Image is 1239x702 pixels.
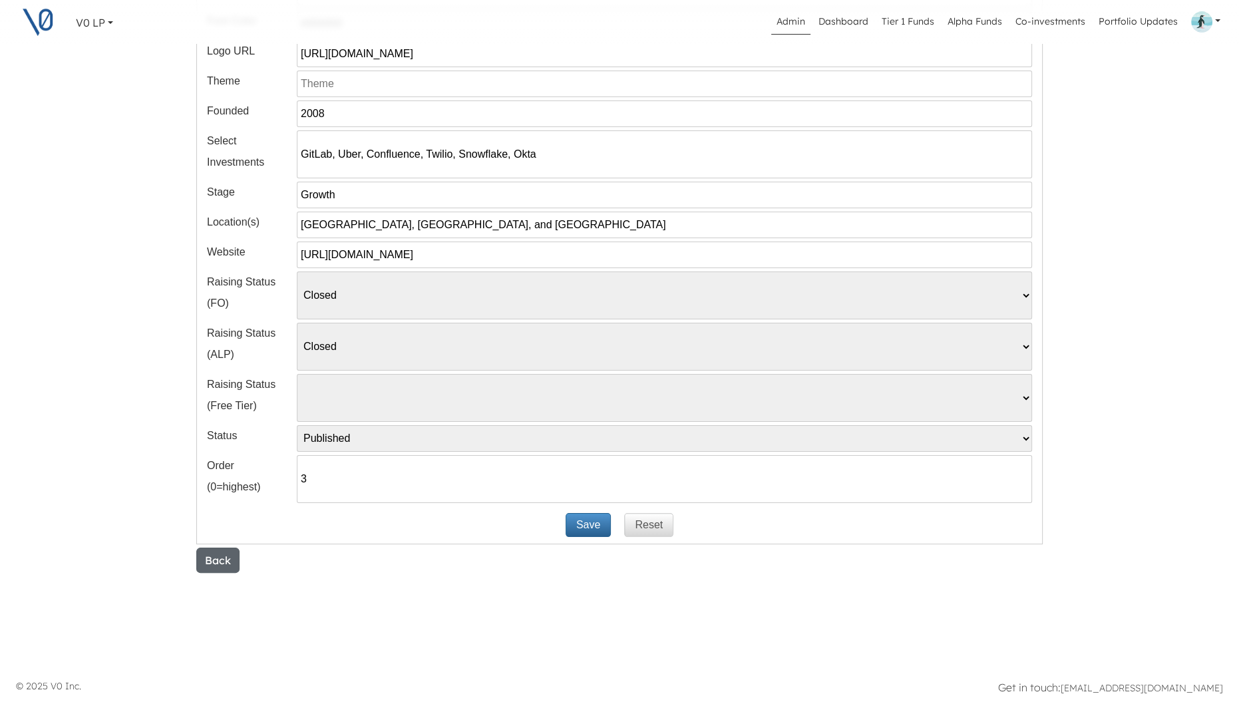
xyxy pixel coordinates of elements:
a: Co-investments [1010,9,1091,35]
a: Portfolio Updates [1093,9,1183,35]
label: Select Investments [207,130,280,173]
a: Alpha Funds [942,9,1007,35]
input: Logo URL [297,41,1032,67]
label: Raising Status (Free Tier) [207,374,280,417]
label: Logo URL [207,41,280,62]
input: Year Founded [297,100,1032,127]
label: Stage [207,182,280,203]
button: Back [196,548,240,573]
span: V0 LP [76,16,105,29]
label: Raising Status (ALP) [207,323,280,365]
input: Select Investments [297,130,1032,178]
label: Location(s) [207,212,280,233]
strong: Get in touch: [998,681,1061,694]
img: V0 logo [21,5,55,39]
a: Admin [771,9,810,35]
button: Save [566,513,611,537]
input: Theme [297,71,1032,97]
a: V0 LP [71,9,118,36]
a: Dashboard [813,9,874,35]
p: © 2025 V0 Inc. [16,679,612,693]
button: Reset [624,513,673,537]
label: Status [207,425,280,446]
label: Order (0=highest) [207,455,280,498]
img: Profile [1191,11,1212,33]
label: Founded [207,100,280,122]
a: Tier 1 Funds [876,9,940,35]
label: Theme [207,71,280,92]
label: Website [207,242,280,263]
label: Raising Status (FO) [207,271,280,314]
a: [EMAIL_ADDRESS][DOMAIN_NAME] [1061,682,1223,694]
